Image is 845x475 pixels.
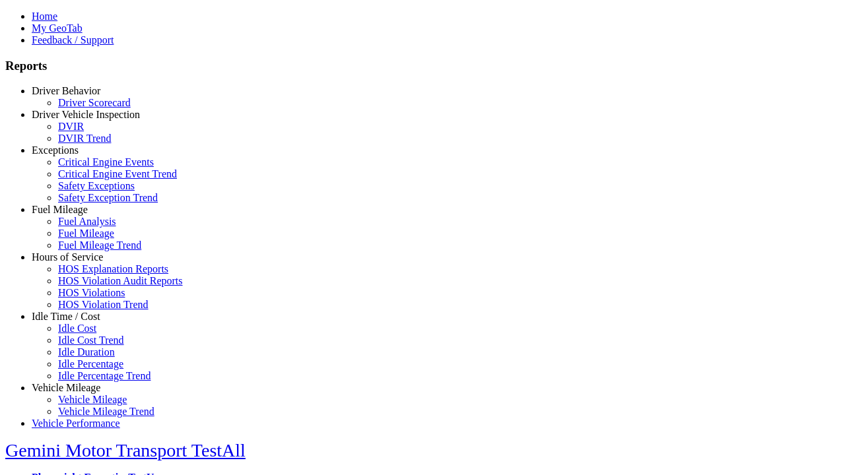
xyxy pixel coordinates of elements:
[58,121,84,132] a: DVIR
[58,358,123,369] a: Idle Percentage
[5,440,246,460] a: Gemini Motor Transport TestAll
[32,311,100,322] a: Idle Time / Cost
[58,406,154,417] a: Vehicle Mileage Trend
[32,251,103,263] a: Hours of Service
[58,156,154,168] a: Critical Engine Events
[58,216,116,227] a: Fuel Analysis
[32,382,100,393] a: Vehicle Mileage
[32,22,83,34] a: My GeoTab
[32,85,100,96] a: Driver Behavior
[32,34,114,46] a: Feedback / Support
[58,334,124,346] a: Idle Cost Trend
[58,239,141,251] a: Fuel Mileage Trend
[32,418,120,429] a: Vehicle Performance
[58,228,114,239] a: Fuel Mileage
[32,144,79,156] a: Exceptions
[5,59,840,73] h3: Reports
[32,109,140,120] a: Driver Vehicle Inspection
[58,192,158,203] a: Safety Exception Trend
[58,346,115,358] a: Idle Duration
[58,168,177,179] a: Critical Engine Event Trend
[58,287,125,298] a: HOS Violations
[58,275,183,286] a: HOS Violation Audit Reports
[58,323,96,334] a: Idle Cost
[58,299,149,310] a: HOS Violation Trend
[58,133,111,144] a: DVIR Trend
[58,263,168,274] a: HOS Explanation Reports
[32,204,88,215] a: Fuel Mileage
[58,370,151,381] a: Idle Percentage Trend
[58,180,135,191] a: Safety Exceptions
[58,394,127,405] a: Vehicle Mileage
[58,97,131,108] a: Driver Scorecard
[32,11,57,22] a: Home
